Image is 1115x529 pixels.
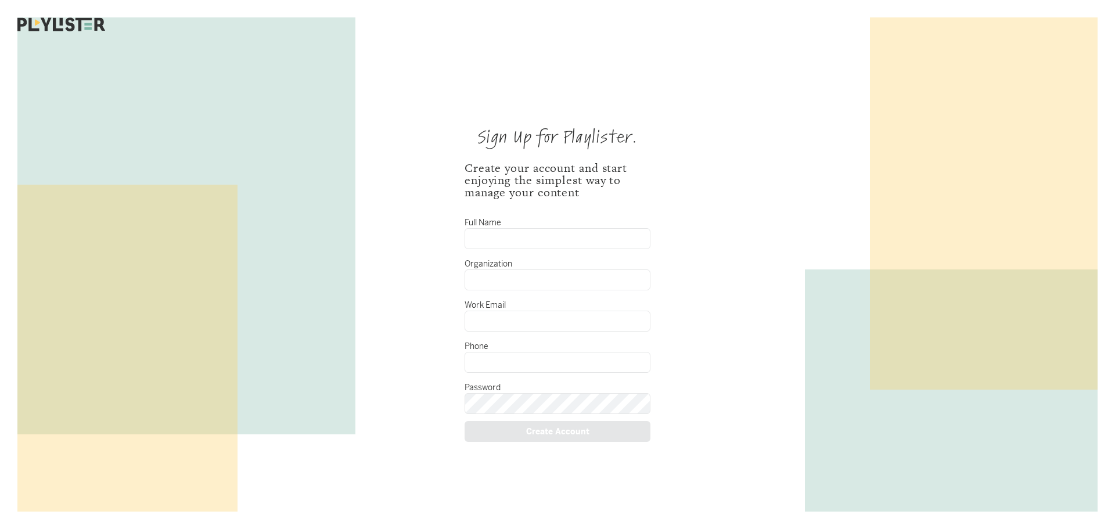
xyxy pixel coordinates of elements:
div: Work Email [465,301,650,309]
div: Create your account and start enjoying the simplest way to manage your content [465,162,650,199]
input: Phone [465,352,650,373]
div: Organization [465,260,650,268]
input: Work Email [465,311,650,332]
div: Password [465,383,650,391]
div: Phone [465,342,650,350]
div: Create Account [465,421,650,442]
div: Sign Up for Playlister. [478,129,637,146]
input: Organization [465,269,650,290]
div: Full Name [465,218,650,226]
input: Full Name [465,228,650,249]
input: Password [465,393,650,414]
